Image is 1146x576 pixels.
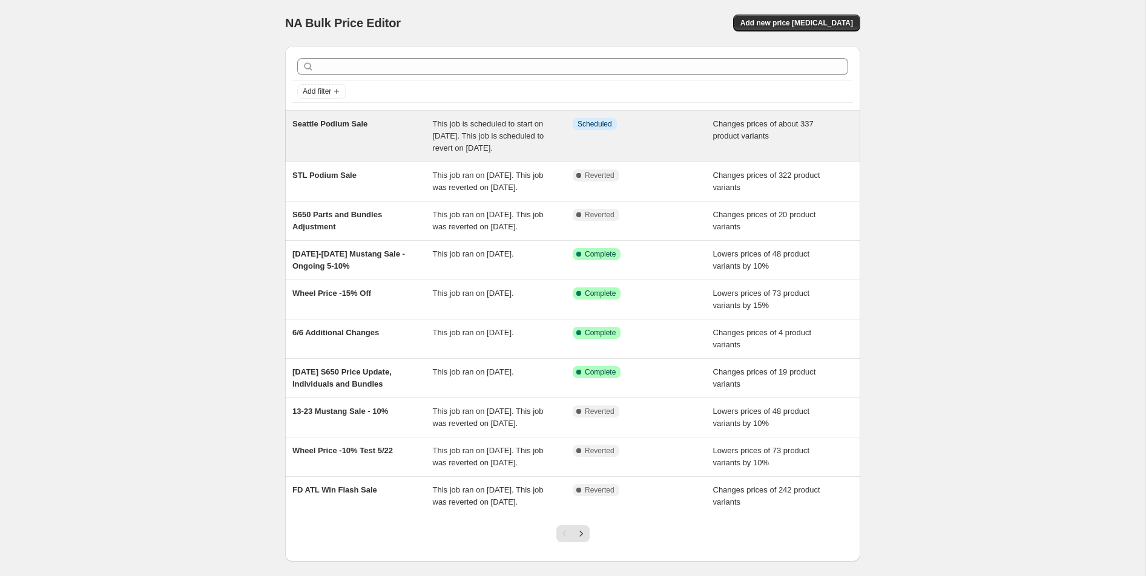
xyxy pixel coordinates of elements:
span: Reverted [585,171,614,180]
span: 13-23 Mustang Sale - 10% [292,407,388,416]
span: 6/6 Additional Changes [292,328,379,337]
span: Reverted [585,485,614,495]
span: This job ran on [DATE]. [433,249,514,258]
span: Complete [585,328,616,338]
span: This job ran on [DATE]. [433,328,514,337]
span: Seattle Podium Sale [292,119,367,128]
span: FD ATL Win Flash Sale [292,485,377,494]
span: This job ran on [DATE]. This job was reverted on [DATE]. [433,446,544,467]
span: Changes prices of about 337 product variants [713,119,814,140]
span: Add new price [MEDICAL_DATA] [740,18,853,28]
span: This job ran on [DATE]. [433,367,514,376]
span: Scheduled [578,119,612,129]
span: Complete [585,289,616,298]
span: This job ran on [DATE]. This job was reverted on [DATE]. [433,210,544,231]
span: This job ran on [DATE]. [433,289,514,298]
button: Add filter [297,84,346,99]
span: STL Podium Sale [292,171,357,180]
span: This job ran on [DATE]. This job was reverted on [DATE]. [433,171,544,192]
button: Next [573,525,590,542]
span: S650 Parts and Bundles Adjustment [292,210,382,231]
span: This job ran on [DATE]. This job was reverted on [DATE]. [433,407,544,428]
span: Reverted [585,210,614,220]
span: Wheel Price -10% Test 5/22 [292,446,393,455]
span: Changes prices of 19 product variants [713,367,816,388]
span: Complete [585,367,616,377]
span: Changes prices of 242 product variants [713,485,820,506]
span: [DATE]-[DATE] Mustang Sale - Ongoing 5-10% [292,249,405,270]
span: Add filter [303,87,331,96]
span: This job is scheduled to start on [DATE]. This job is scheduled to revert on [DATE]. [433,119,544,152]
span: This job ran on [DATE]. This job was reverted on [DATE]. [433,485,544,506]
span: [DATE] S650 Price Update, Individuals and Bundles [292,367,392,388]
span: Lowers prices of 73 product variants by 10% [713,446,810,467]
button: Add new price [MEDICAL_DATA] [733,15,860,31]
span: NA Bulk Price Editor [285,16,401,30]
nav: Pagination [556,525,590,542]
span: Complete [585,249,616,259]
span: Lowers prices of 48 product variants by 10% [713,407,810,428]
span: Changes prices of 322 product variants [713,171,820,192]
span: Changes prices of 20 product variants [713,210,816,231]
span: Changes prices of 4 product variants [713,328,812,349]
span: Reverted [585,407,614,416]
span: Lowers prices of 73 product variants by 15% [713,289,810,310]
span: Reverted [585,446,614,456]
span: Lowers prices of 48 product variants by 10% [713,249,810,270]
span: Wheel Price -15% Off [292,289,371,298]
